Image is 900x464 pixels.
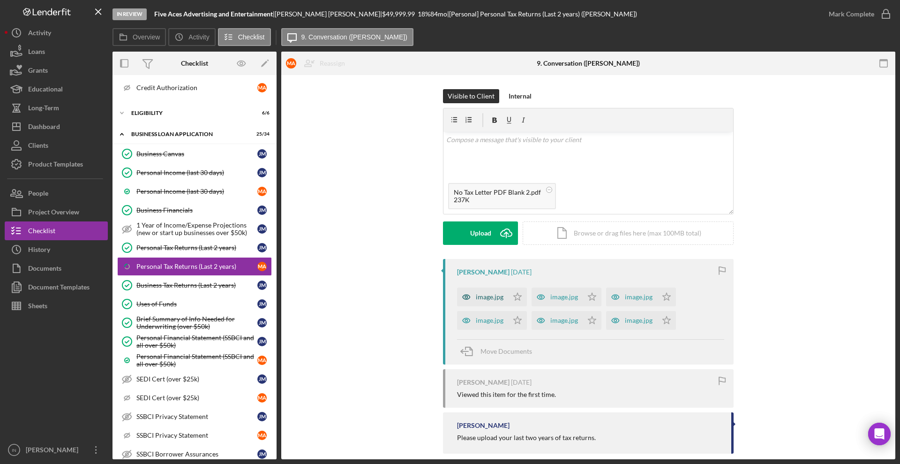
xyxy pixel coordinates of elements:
[257,205,267,215] div: J M
[136,244,257,251] div: Personal Tax Returns (Last 2 years)
[28,221,55,243] div: Checklist
[443,89,499,103] button: Visible to Client
[457,288,527,306] button: image.jpg
[136,221,257,236] div: 1 Year of Income/Expense Projections (new or start up businesses over $50k)
[12,448,16,453] text: IN
[5,221,108,240] button: Checklist
[5,297,108,315] button: Sheets
[5,155,108,174] button: Product Templates
[257,337,267,346] div: J M
[136,263,257,270] div: Personal Tax Returns (Last 2 years)
[281,28,413,46] button: 9. Conversation ([PERSON_NAME])
[257,149,267,159] div: J M
[457,311,527,330] button: image.jpg
[257,412,267,421] div: J M
[320,54,345,73] div: Reassign
[509,89,532,103] div: Internal
[117,445,272,464] a: SSBCI Borrower AssurancesJM
[606,311,676,330] button: image.jpg
[117,276,272,295] a: Business Tax Returns (Last 2 years)JM
[131,110,246,116] div: ELIGIBILITY
[454,189,541,196] div: No Tax Letter PDF Blank 2.pdf
[117,370,272,388] a: SEDI Cert (over $25k)JM
[5,278,108,297] button: Document Templates
[117,163,272,182] a: Personal Income (last 30 days)JM
[117,238,272,257] a: Personal Tax Returns (Last 2 years)JM
[238,33,265,41] label: Checklist
[5,23,108,42] button: Activity
[28,80,63,101] div: Educational
[457,379,510,386] div: [PERSON_NAME]
[117,407,272,426] a: SSBCI Privacy StatementJM
[28,23,51,45] div: Activity
[5,203,108,221] a: Project Overview
[868,423,891,445] div: Open Intercom Messenger
[5,136,108,155] button: Clients
[5,99,108,117] button: Long-Term
[28,203,79,224] div: Project Overview
[281,54,354,73] button: MAReassign
[476,317,503,324] div: image.jpg
[257,243,267,252] div: J M
[28,278,90,299] div: Document Templates
[286,58,296,68] div: M A
[625,293,652,301] div: image.jpg
[504,89,536,103] button: Internal
[457,422,510,429] div: [PERSON_NAME]
[5,42,108,61] button: Loans
[457,340,541,363] button: Move Documents
[257,224,267,234] div: J M
[117,78,272,97] a: Credit AuthorizationMA
[117,332,272,351] a: Personal Financial Statement (SSBCI and all over $50k)JM
[136,432,257,439] div: SSBCI Privacy Statement
[5,117,108,136] button: Dashboard
[480,347,532,355] span: Move Documents
[382,10,418,18] div: $49,999.99
[136,84,257,91] div: Credit Authorization
[117,201,272,220] a: Business FinancialsJM
[136,281,257,289] div: Business Tax Returns (Last 2 years)
[28,297,47,318] div: Sheets
[117,313,272,332] a: Brief Summary of Info Needed for Underwriting (over $50k)JM
[23,441,84,462] div: [PERSON_NAME]
[511,268,532,276] time: 2025-06-11 17:17
[117,220,272,238] a: 1 Year of Income/Expense Projections (new or start up businesses over $50k)JM
[457,434,596,441] div: Please upload your last two years of tax returns.
[5,80,108,99] button: Educational
[5,184,108,203] button: People
[606,288,676,306] button: image.jpg
[447,10,637,18] div: | [Personal] Personal Tax Returns (Last 2 years) ([PERSON_NAME])
[168,28,215,46] button: Activity
[532,311,601,330] button: image.jpg
[257,374,267,384] div: J M
[117,295,272,313] a: Uses of FundsJM
[136,206,257,214] div: Business Financials
[188,33,209,41] label: Activity
[819,5,895,23] button: Mark Complete
[136,150,257,158] div: Business Canvas
[117,426,272,445] a: SSBCI Privacy StatementMA
[537,60,640,67] div: 9. Conversation ([PERSON_NAME])
[28,240,50,261] div: History
[253,131,270,137] div: 25 / 34
[257,431,267,440] div: M A
[5,61,108,80] button: Grants
[257,83,267,92] div: M A
[5,259,108,278] button: Documents
[28,117,60,138] div: Dashboard
[257,299,267,309] div: J M
[136,450,257,458] div: SSBCI Borrower Assurances
[136,315,257,330] div: Brief Summary of Info Needed for Underwriting (over $50k)
[154,10,275,18] div: |
[5,441,108,459] button: IN[PERSON_NAME]
[448,89,495,103] div: Visible to Client
[117,182,272,201] a: Personal Income (last 30 days)MA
